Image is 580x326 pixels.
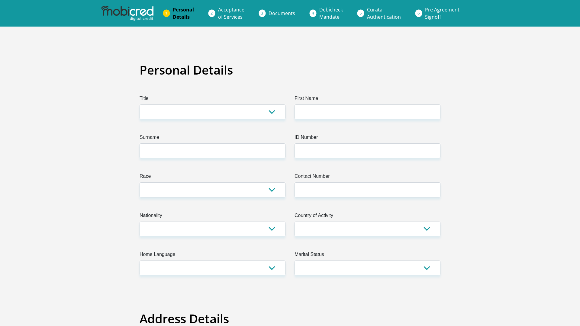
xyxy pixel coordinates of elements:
label: Nationality [140,212,285,222]
span: Personal Details [173,6,194,20]
span: Curata Authentication [367,6,401,20]
a: DebicheckMandate [314,4,348,23]
h2: Personal Details [140,63,440,77]
label: Title [140,95,285,104]
a: Acceptanceof Services [213,4,249,23]
span: Acceptance of Services [218,6,244,20]
label: First Name [295,95,440,104]
label: Country of Activity [295,212,440,222]
a: Pre AgreementSignoff [420,4,464,23]
span: Pre Agreement Signoff [425,6,459,20]
label: ID Number [295,134,440,143]
input: ID Number [295,143,440,158]
img: mobicred logo [101,6,153,21]
span: Documents [269,10,295,17]
label: Race [140,173,285,182]
label: Surname [140,134,285,143]
a: CurataAuthentication [362,4,406,23]
input: Surname [140,143,285,158]
label: Home Language [140,251,285,260]
span: Debicheck Mandate [319,6,343,20]
label: Marital Status [295,251,440,260]
input: Contact Number [295,182,440,197]
input: First Name [295,104,440,119]
a: PersonalDetails [168,4,199,23]
h2: Address Details [140,312,440,326]
label: Contact Number [295,173,440,182]
a: Documents [264,7,300,19]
